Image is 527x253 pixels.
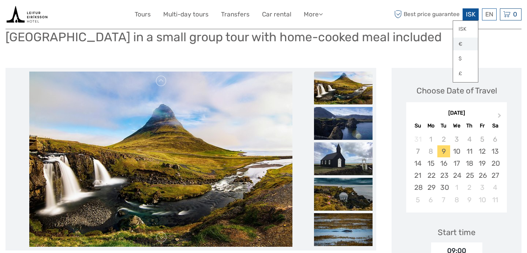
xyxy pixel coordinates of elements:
p: We're away right now. Please check back later! [10,13,83,19]
div: Sa [489,121,501,131]
div: Choose Sunday, September 14th, 2025 [411,157,424,169]
div: Choose Saturday, September 13th, 2025 [489,145,501,157]
span: Best price guarantee [393,8,461,20]
div: Not available Wednesday, September 3rd, 2025 [450,133,463,145]
div: Tu [437,121,450,131]
div: Choose Tuesday, September 9th, 2025 [437,145,450,157]
div: Choose Friday, September 26th, 2025 [476,169,489,181]
div: Choose Wednesday, October 8th, 2025 [450,194,463,206]
span: 0 [512,11,518,18]
div: Choose Date of Travel [416,85,497,96]
div: Choose Monday, September 29th, 2025 [425,181,437,193]
div: Choose Thursday, September 25th, 2025 [463,169,476,181]
div: Choose Wednesday, September 24th, 2025 [450,169,463,181]
div: Not available Saturday, September 6th, 2025 [489,133,501,145]
div: Choose Monday, September 22nd, 2025 [425,169,437,181]
div: Not available Monday, September 8th, 2025 [425,145,437,157]
div: Not available Sunday, August 31st, 2025 [411,133,424,145]
div: Choose Wednesday, September 17th, 2025 [450,157,463,169]
div: EN [482,8,497,20]
div: Choose Saturday, September 20th, 2025 [489,157,501,169]
div: Choose Tuesday, October 7th, 2025 [437,194,450,206]
div: Choose Thursday, September 11th, 2025 [463,145,476,157]
div: month 2025-09 [408,133,504,206]
div: Not available Monday, September 1st, 2025 [425,133,437,145]
a: Tours [135,9,151,20]
img: ecbba05c4d444c04ac869244e593fa04_slider_thumbnail.jpg [314,72,373,104]
div: Choose Friday, October 10th, 2025 [476,194,489,206]
div: Choose Saturday, September 27th, 2025 [489,169,501,181]
div: Choose Sunday, October 5th, 2025 [411,194,424,206]
div: Choose Wednesday, September 10th, 2025 [450,145,463,157]
div: Start time [438,227,475,238]
div: Su [411,121,424,131]
div: Choose Monday, October 6th, 2025 [425,194,437,206]
img: 30f30eab43e047f79ef679a05e93ff24_slider_thumbnail.jpg [314,142,373,175]
div: Choose Friday, September 19th, 2025 [476,157,489,169]
img: b5c6fe827fff43c884909164e3ed43a8_slider_thumbnail.jpg [314,213,373,246]
div: Choose Sunday, September 21st, 2025 [411,169,424,181]
div: Not available Tuesday, September 2nd, 2025 [437,133,450,145]
a: £ [453,67,478,80]
div: Choose Tuesday, September 23rd, 2025 [437,169,450,181]
a: Car rental [262,9,291,20]
a: Multi-day tours [163,9,209,20]
div: Choose Wednesday, October 1st, 2025 [450,181,463,193]
div: Choose Saturday, October 11th, 2025 [489,194,501,206]
img: bcd30458d2834e5fbb3abf2dadb220a4_slider_thumbnail.jpg [314,178,373,211]
div: Fr [476,121,489,131]
div: We [450,121,463,131]
div: Choose Thursday, October 2nd, 2025 [463,181,476,193]
img: ecbba05c4d444c04ac869244e593fa04_main_slider.jpg [29,72,292,247]
div: Choose Thursday, October 9th, 2025 [463,194,476,206]
span: ISK [466,11,475,18]
div: Not available Sunday, September 7th, 2025 [411,145,424,157]
div: Choose Tuesday, September 16th, 2025 [437,157,450,169]
div: Not available Thursday, September 4th, 2025 [463,133,476,145]
div: Choose Friday, October 3rd, 2025 [476,181,489,193]
div: Choose Tuesday, September 30th, 2025 [437,181,450,193]
button: Next Month [494,111,506,123]
a: Transfers [221,9,250,20]
div: Not available Friday, September 5th, 2025 [476,133,489,145]
a: ISK [453,23,478,36]
div: Choose Friday, September 12th, 2025 [476,145,489,157]
div: Choose Monday, September 15th, 2025 [425,157,437,169]
a: $ [453,52,478,65]
div: Th [463,121,476,131]
h1: [GEOGRAPHIC_DATA] in a small group tour with home-cooked meal included [5,30,442,45]
a: More [304,9,323,20]
a: € [453,38,478,51]
img: Book tours and activities with live availability from the tour operators in Iceland that we have ... [5,5,48,23]
div: Mo [425,121,437,131]
div: Choose Sunday, September 28th, 2025 [411,181,424,193]
div: [DATE] [406,110,507,117]
div: Choose Thursday, September 18th, 2025 [463,157,476,169]
button: Open LiveChat chat widget [84,11,93,20]
img: ed40266c96984a52b198ffc90d5ec8b4_slider_thumbnail.jpg [314,107,373,140]
div: Choose Saturday, October 4th, 2025 [489,181,501,193]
